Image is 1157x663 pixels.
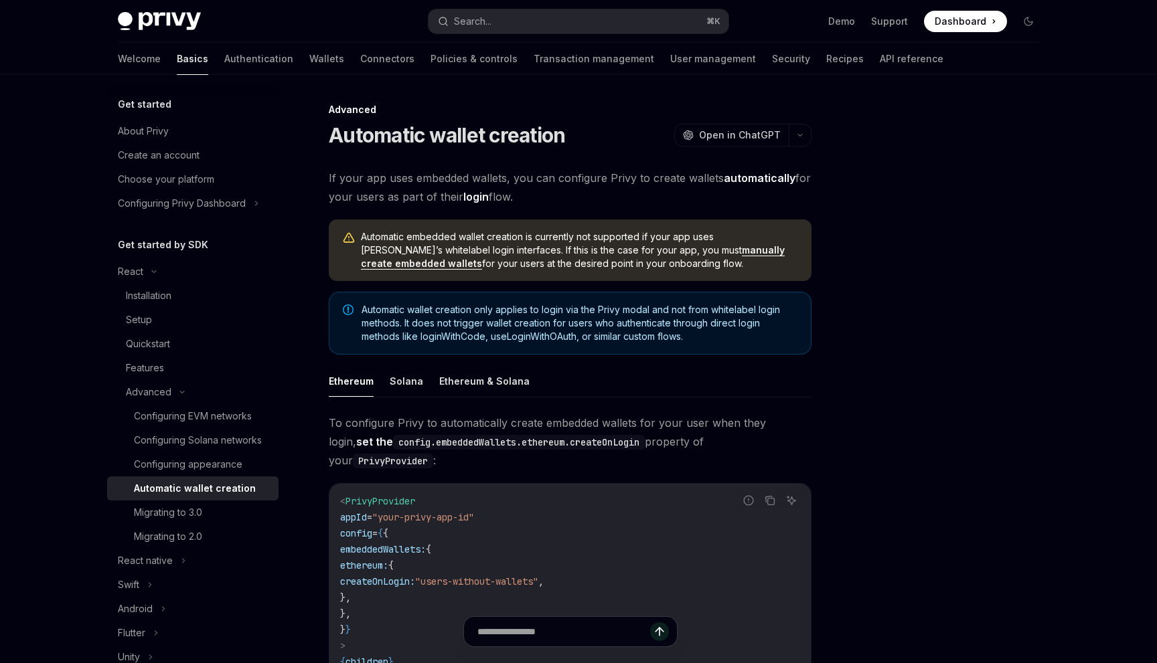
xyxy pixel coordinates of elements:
[118,123,169,139] div: About Privy
[372,527,378,539] span: =
[340,543,426,555] span: embeddedWallets:
[329,103,812,116] div: Advanced
[118,601,153,617] div: Android
[107,284,279,308] a: Installation
[538,575,544,587] span: ,
[340,511,367,523] span: appId
[134,480,256,496] div: Automatic wallet creation
[134,529,202,545] div: Migrating to 2.0
[388,559,394,571] span: {
[724,171,795,185] strong: automatically
[107,452,279,476] a: Configuring appearance
[118,237,208,253] h5: Get started by SDK
[107,500,279,525] a: Migrating to 3.0
[390,365,423,397] button: Solana
[699,128,781,142] span: Open in ChatGPT
[343,304,354,315] svg: Note
[107,332,279,356] a: Quickstart
[356,435,645,448] strong: set the
[107,356,279,380] a: Features
[439,365,530,397] button: Ethereum & Solana
[118,264,143,280] div: React
[118,553,173,569] div: React native
[1018,11,1039,32] button: Toggle dark mode
[329,169,812,206] span: If your app uses embedded wallets, you can configure Privy to create wallets for your users as pa...
[107,525,279,549] a: Migrating to 2.0
[177,43,208,75] a: Basics
[367,511,372,523] span: =
[360,43,414,75] a: Connectors
[118,195,246,211] div: Configuring Privy Dashboard
[224,43,293,75] a: Authentication
[118,171,214,187] div: Choose your platform
[463,190,489,203] strong: login
[924,11,1007,32] a: Dashboard
[340,607,351,620] span: },
[783,492,800,509] button: Ask AI
[107,143,279,167] a: Create an account
[342,231,356,245] svg: Warning
[345,495,415,507] span: PrivyProvider
[118,43,161,75] a: Welcome
[454,13,491,29] div: Search...
[340,495,345,507] span: <
[107,167,279,191] a: Choose your platform
[107,476,279,500] a: Automatic wallet creation
[340,575,415,587] span: createOnLogin:
[107,404,279,428] a: Configuring EVM networks
[118,625,145,641] div: Flutter
[340,527,372,539] span: config
[118,147,200,163] div: Create an account
[329,123,565,147] h1: Automatic wallet creation
[362,303,797,343] span: Automatic wallet creation only applies to login via the Privy modal and not from whitelabel login...
[126,312,152,328] div: Setup
[126,384,171,400] div: Advanced
[761,492,779,509] button: Copy the contents from the code block
[393,435,645,450] code: config.embeddedWallets.ethereum.createOnLogin
[674,124,789,147] button: Open in ChatGPT
[107,428,279,452] a: Configuring Solana networks
[534,43,654,75] a: Transaction management
[134,408,252,424] div: Configuring EVM networks
[880,43,943,75] a: API reference
[329,365,374,397] button: Ethereum
[126,336,170,352] div: Quickstart
[118,12,201,31] img: dark logo
[118,96,171,112] h5: Get started
[871,15,908,28] a: Support
[134,456,242,472] div: Configuring appearance
[935,15,986,28] span: Dashboard
[372,511,474,523] span: "your-privy-app-id"
[670,43,756,75] a: User management
[378,527,383,539] span: {
[426,543,431,555] span: {
[118,577,139,593] div: Swift
[740,492,757,509] button: Report incorrect code
[309,43,344,75] a: Wallets
[826,43,864,75] a: Recipes
[107,308,279,332] a: Setup
[415,575,538,587] span: "users-without-wallets"
[126,360,164,376] div: Features
[134,432,262,448] div: Configuring Solana networks
[107,119,279,143] a: About Privy
[329,413,812,470] span: To configure Privy to automatically create embedded wallets for your user when they login, proper...
[134,504,202,520] div: Migrating to 3.0
[706,16,720,27] span: ⌘ K
[772,43,810,75] a: Security
[340,559,388,571] span: ethereum:
[361,230,798,270] span: Automatic embedded wallet creation is currently not supported if your app uses [PERSON_NAME]’s wh...
[353,454,433,468] code: PrivyProvider
[828,15,855,28] a: Demo
[340,591,351,603] span: },
[650,622,669,641] button: Send message
[383,527,388,539] span: {
[429,9,728,33] button: Search...⌘K
[126,288,171,304] div: Installation
[431,43,518,75] a: Policies & controls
